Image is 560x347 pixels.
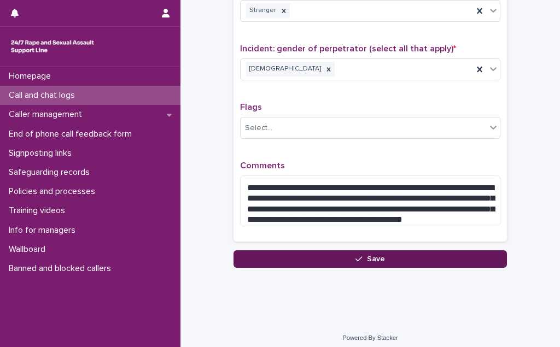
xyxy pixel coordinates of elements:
[4,167,98,178] p: Safeguarding records
[4,186,104,197] p: Policies and processes
[367,255,385,263] span: Save
[4,129,141,139] p: End of phone call feedback form
[245,122,272,134] div: Select...
[240,103,262,111] span: Flags
[4,263,120,274] p: Banned and blocked callers
[4,71,60,81] p: Homepage
[246,62,323,77] div: [DEMOGRAPHIC_DATA]
[4,244,54,255] p: Wallboard
[4,90,84,101] p: Call and chat logs
[4,109,91,120] p: Caller management
[240,44,456,53] span: Incident: gender of perpetrator (select all that apply)
[246,3,278,18] div: Stranger
[4,205,74,216] p: Training videos
[342,334,398,341] a: Powered By Stacker
[240,161,285,170] span: Comments
[4,148,80,158] p: Signposting links
[9,36,96,57] img: rhQMoQhaT3yELyF149Cw
[234,250,507,268] button: Save
[4,225,84,236] p: Info for managers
